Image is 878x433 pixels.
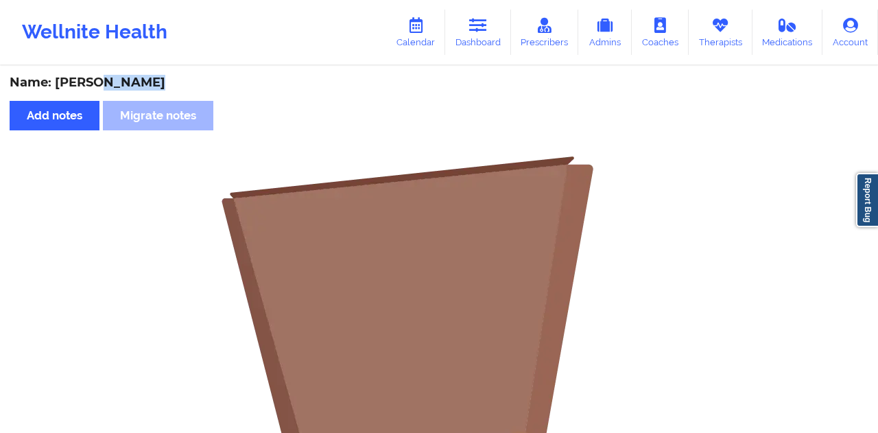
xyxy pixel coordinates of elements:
a: Therapists [689,10,752,55]
a: Medications [752,10,823,55]
a: Admins [578,10,632,55]
a: Dashboard [445,10,511,55]
a: Calendar [386,10,445,55]
a: Prescribers [511,10,579,55]
div: Name: [PERSON_NAME] [10,75,868,91]
a: Account [822,10,878,55]
button: Add notes [10,101,99,130]
a: Report Bug [856,173,878,227]
a: Coaches [632,10,689,55]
